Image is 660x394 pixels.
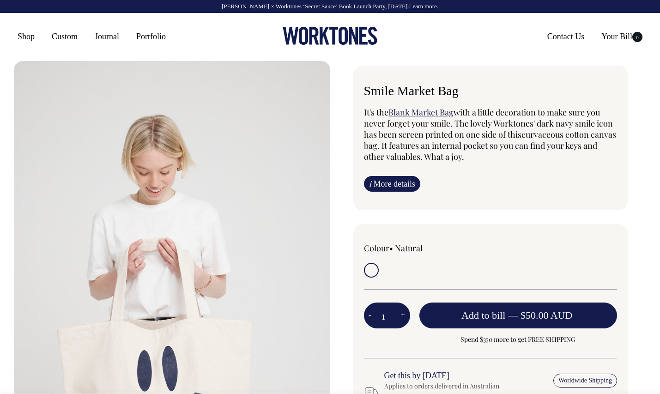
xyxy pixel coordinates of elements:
[9,3,651,10] div: [PERSON_NAME] × Worktones ‘Secret Sauce’ Book Launch Party, [DATE]. .
[396,306,410,325] button: +
[364,84,618,98] h6: Smile Market Bag
[419,303,618,328] button: Add to bill —$50.00 AUD
[364,129,616,162] span: curvaceous cotton canvas bag. It features an internal pocket so you can find your keys and other ...
[395,242,423,254] label: Natural
[419,334,618,345] span: Spend $350 more to get FREE SHIPPING
[521,309,572,321] span: $50.00 AUD
[369,179,371,188] span: i
[364,306,376,325] button: -
[48,28,81,45] a: Custom
[384,371,502,381] h6: Get this by [DATE]
[461,309,505,321] span: Add to bill
[598,28,646,45] a: Your Bill0
[133,28,170,45] a: Portfolio
[544,28,588,45] a: Contact Us
[508,309,575,321] span: —
[364,176,420,192] a: iMore details
[409,3,437,10] a: Learn more
[388,107,454,118] a: Blank Market Bag
[364,107,618,162] p: It's the with a little decoration to make sure you never forget your smile. The lovely Worktones'...
[364,242,465,254] div: Colour
[14,28,38,45] a: Shop
[389,242,393,254] span: •
[632,32,642,42] span: 0
[91,28,123,45] a: Journal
